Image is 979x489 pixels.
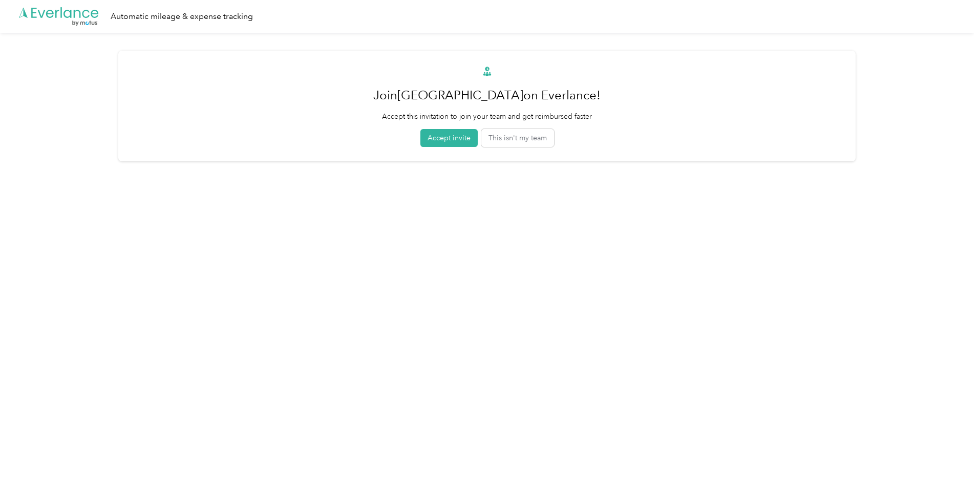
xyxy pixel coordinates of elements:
p: Accept this invitation to join your team and get reimbursed faster [373,111,601,122]
button: Accept invite [420,129,478,147]
div: Automatic mileage & expense tracking [111,10,253,23]
h1: Join [GEOGRAPHIC_DATA] on Everlance! [373,83,601,108]
iframe: Everlance-gr Chat Button Frame [922,432,979,489]
button: This isn't my team [481,129,554,147]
